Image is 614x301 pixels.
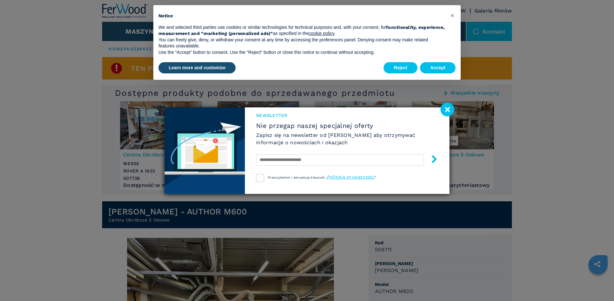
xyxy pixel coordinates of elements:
[309,31,334,36] a: cookie policy
[256,131,438,146] h6: Zapisz się na newsletter od [PERSON_NAME] aby otrzymywać informacje o nowościach i okazjach
[424,153,438,168] button: submit-button
[375,176,376,179] span: ”
[158,49,445,56] p: Use the “Accept” button to consent. Use the “Reject” button or close this notice to continue with...
[256,112,438,119] span: Newsletter
[447,10,457,21] button: Close this notice
[256,122,438,130] span: Nie przegap naszej specjalnej oferty
[165,107,245,194] img: Newsletter image
[450,12,454,19] span: ×
[158,37,445,49] p: You can freely give, deny, or withdraw your consent at any time by accessing the preferences pane...
[420,62,456,74] button: Accept
[158,25,445,36] strong: functionality, experience, measurement and “marketing (personalized ads)”
[158,62,236,74] button: Learn more and customize
[158,24,445,37] p: We and selected third parties use cookies or similar technologies for technical purposes and, wit...
[268,176,327,179] span: Przeczytałem i akceptuję klauzule „
[327,174,375,180] a: Polityka prywatności
[384,62,417,74] button: Reject
[158,13,445,19] h2: Notice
